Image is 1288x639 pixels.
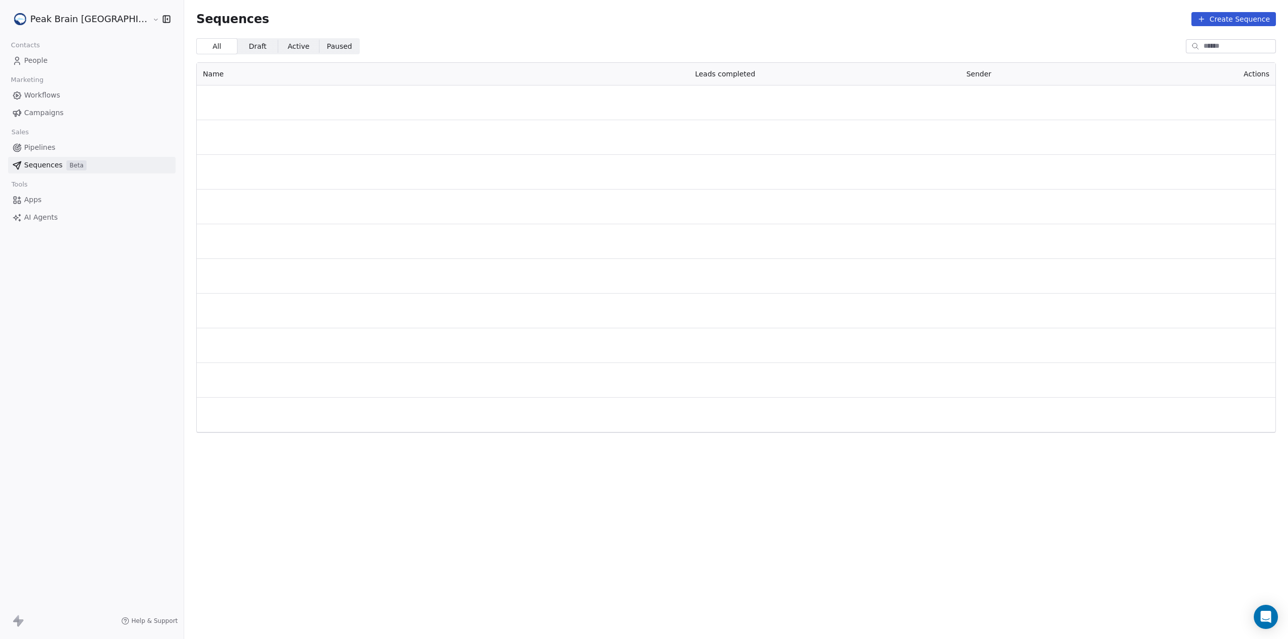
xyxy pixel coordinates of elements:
button: Peak Brain [GEOGRAPHIC_DATA] [12,11,146,28]
span: Draft [249,41,267,52]
span: Marketing [7,72,48,87]
span: Sequences [196,12,269,26]
a: AI Agents [8,209,176,226]
a: Workflows [8,87,176,104]
span: Sender [967,70,992,78]
span: Peak Brain [GEOGRAPHIC_DATA] [30,13,150,26]
a: Apps [8,192,176,208]
span: Paused [327,41,352,52]
span: Beta [66,160,87,170]
a: People [8,52,176,69]
span: Campaigns [24,108,63,118]
span: Contacts [7,38,44,53]
span: Pipelines [24,142,55,153]
span: Sales [7,125,33,140]
span: Active [288,41,309,52]
span: Sequences [24,160,62,170]
span: Actions [1244,70,1269,78]
span: People [24,55,48,66]
div: Open Intercom Messenger [1254,605,1278,629]
button: Create Sequence [1191,12,1276,26]
a: Campaigns [8,105,176,121]
span: Apps [24,195,42,205]
a: Pipelines [8,139,176,156]
span: Leads completed [695,70,755,78]
span: Help & Support [131,617,178,625]
span: Workflows [24,90,60,101]
a: Help & Support [121,617,178,625]
a: SequencesBeta [8,157,176,173]
span: Name [203,70,223,78]
img: Peak%20Brain%20Logo.png [14,13,26,25]
span: AI Agents [24,212,58,223]
span: Tools [7,177,32,192]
